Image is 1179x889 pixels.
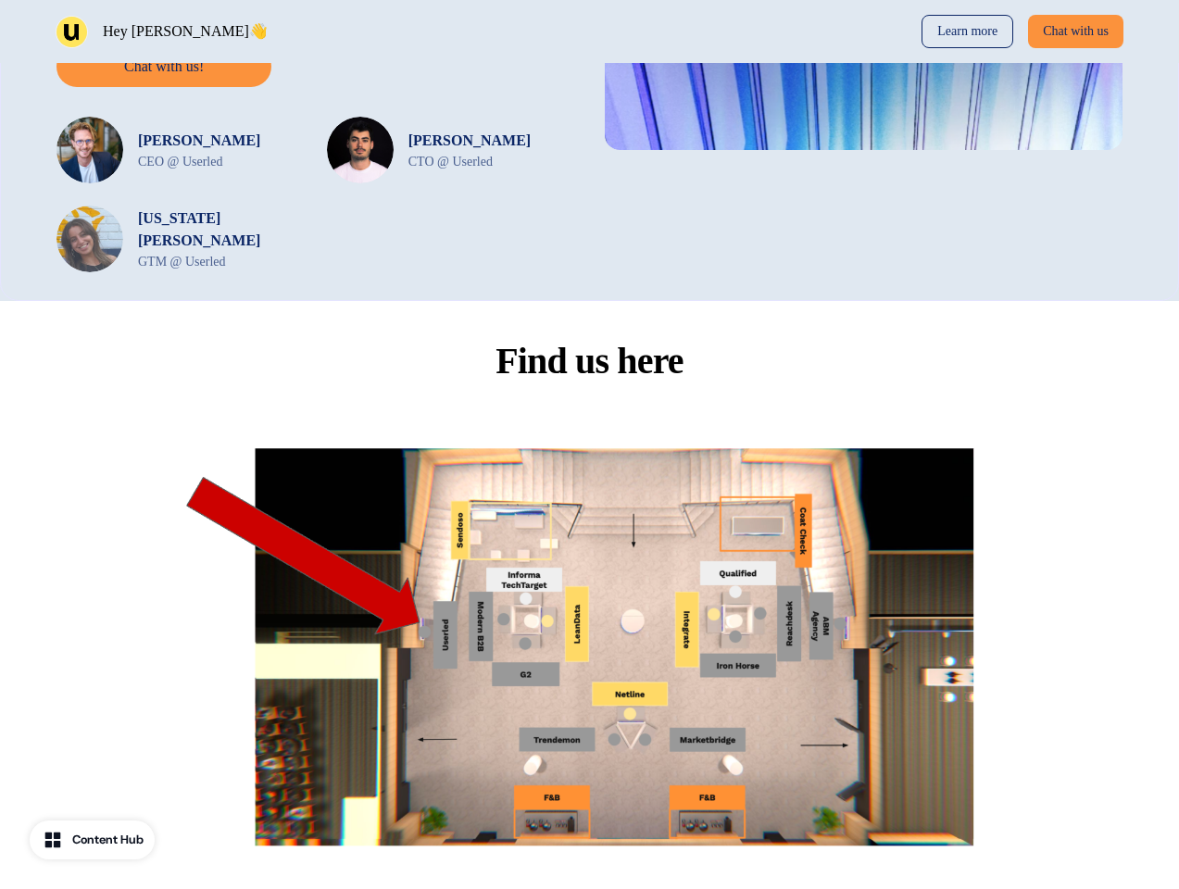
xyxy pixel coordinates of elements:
p: [PERSON_NAME] [408,130,531,152]
p: [PERSON_NAME] [138,130,260,152]
button: Chat with us! [56,46,271,87]
p: [US_STATE][PERSON_NAME] [138,207,305,252]
p: CTO @ Userled [408,152,531,171]
p: CEO @ Userled [138,152,260,171]
button: Chat with us [1028,15,1123,48]
p: Hey [PERSON_NAME] [103,20,268,43]
a: Learn more [922,15,1013,48]
button: Content Hub [30,820,155,859]
span: 👋 [249,23,268,39]
p: GTM @ Userled [138,252,305,271]
p: Find us here [495,338,684,384]
div: Content Hub [72,831,144,849]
